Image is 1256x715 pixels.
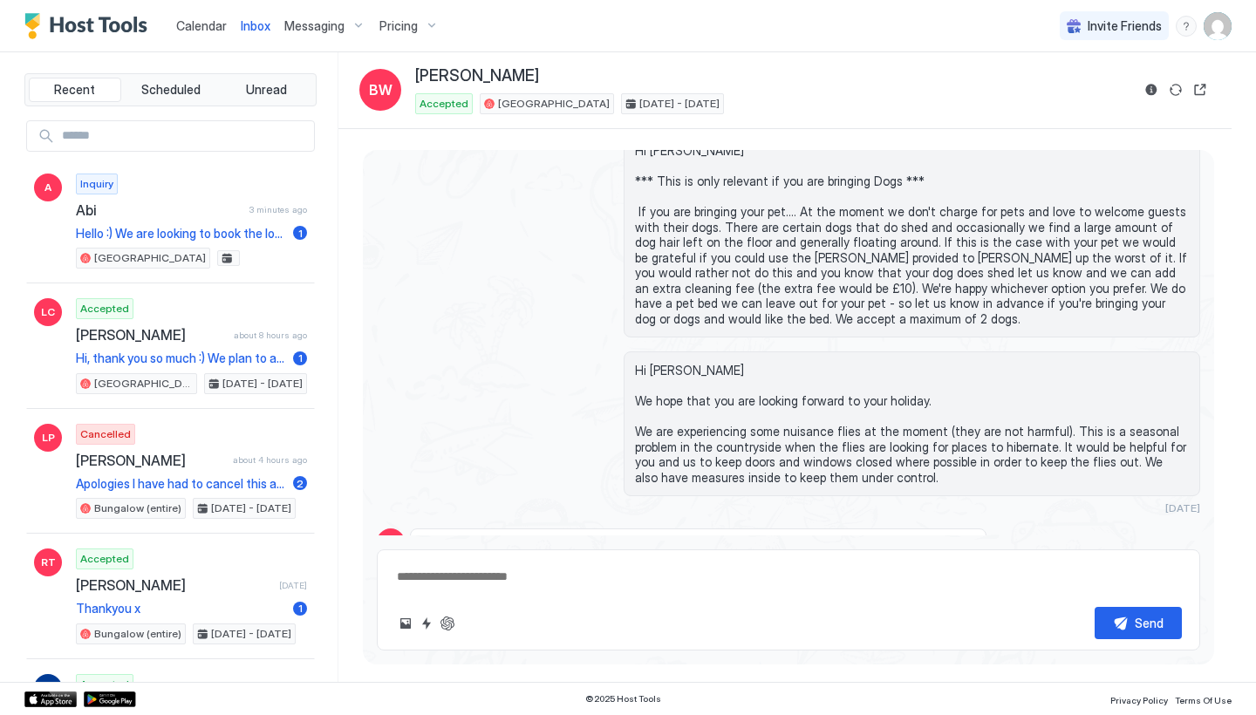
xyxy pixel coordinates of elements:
span: Bungalow (entire) [94,626,181,642]
span: Inbox [241,18,270,33]
span: Calendar [176,18,227,33]
span: Accepted [80,677,129,692]
span: [GEOGRAPHIC_DATA] [94,376,193,392]
span: Terms Of Use [1175,695,1232,705]
span: Hi, thank you so much :) We plan to arrive about 12:00 but have seen that the check in time is 16... [76,351,286,366]
span: LC [41,304,55,320]
button: Open reservation [1190,79,1211,100]
a: Google Play Store [84,691,136,707]
button: ChatGPT Auto Reply [437,613,458,634]
span: [PERSON_NAME] [76,576,272,594]
input: Input Field [55,121,314,151]
span: Privacy Policy [1110,695,1168,705]
span: Bungalow (entire) [94,500,181,516]
button: Send [1095,607,1182,639]
a: Privacy Policy [1110,690,1168,708]
span: [DATE] - [DATE] [639,96,720,112]
span: Hello :) We are looking to book the lodge for a last minute trip away next week. We wondered, as ... [76,226,286,242]
span: Accepted [80,301,129,317]
div: User profile [1204,12,1232,40]
span: Accepted [420,96,468,112]
div: menu [1176,16,1197,37]
span: © 2025 Host Tools [585,693,661,705]
span: Abi [76,201,242,219]
span: [DATE] - [DATE] [211,626,291,642]
div: Send [1135,614,1164,632]
span: 1 [298,227,303,240]
button: Reservation information [1141,79,1162,100]
span: Messaging [284,18,345,34]
a: Inbox [241,17,270,35]
span: 1 [298,602,303,615]
span: Scheduled [141,82,201,98]
span: [DATE] [1165,501,1200,514]
span: [PERSON_NAME] [415,66,539,86]
span: LP [42,430,55,446]
button: Quick reply [416,613,437,634]
button: Unread [220,78,312,102]
span: SG [40,680,56,696]
span: Unread [246,82,287,98]
span: [GEOGRAPHIC_DATA] [498,96,610,112]
span: Hi [PERSON_NAME] *** This is only relevant if you are bringing Dogs *** If you are bringing your ... [635,143,1189,326]
span: BW [369,79,392,100]
button: Scheduled [125,78,217,102]
a: Calendar [176,17,227,35]
a: Host Tools Logo [24,13,155,39]
a: App Store [24,691,77,707]
span: 1 [298,351,303,364]
span: Pricing [379,18,418,34]
span: Hi [PERSON_NAME] We hope that you are looking forward to your holiday. We are experiencing some n... [635,363,1189,485]
button: Recent [29,78,121,102]
span: about 8 hours ago [234,330,307,341]
span: Invite Friends [1088,18,1162,34]
span: 3 minutes ago [249,204,307,215]
span: [GEOGRAPHIC_DATA] [94,250,206,266]
span: about 4 hours ago [233,454,307,466]
span: [DATE] [279,580,307,591]
span: Accepted [80,551,129,567]
button: Upload image [395,613,416,634]
span: [DATE] - [DATE] [211,500,291,516]
span: [PERSON_NAME] [76,452,226,469]
span: Cancelled [80,426,131,442]
span: BW [382,535,399,550]
span: [PERSON_NAME] [76,326,227,344]
div: tab-group [24,73,317,106]
span: Thankyou x [76,601,286,616]
span: 2 [297,477,304,490]
a: Terms Of Use [1175,690,1232,708]
span: Inquiry [80,176,113,192]
span: RT [41,555,56,570]
span: Recent [54,82,95,98]
span: [DATE] - [DATE] [222,376,303,392]
span: Apologies I have had to cancel this as a few people have dropped out so we’re looking for smaller... [76,476,286,492]
button: Sync reservation [1165,79,1186,100]
span: A [44,180,51,195]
